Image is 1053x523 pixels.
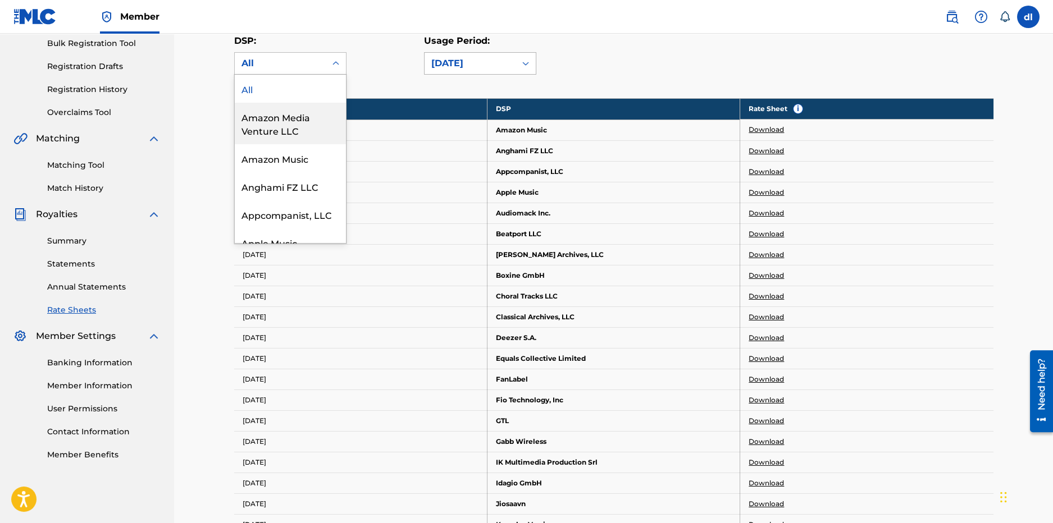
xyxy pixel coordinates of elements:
a: Download [749,291,784,301]
a: Registration Drafts [47,61,161,72]
td: Audiomack Inc. [487,203,740,223]
iframe: Resource Center [1022,346,1053,436]
a: Download [749,270,784,281]
a: Overclaims Tool [47,107,161,118]
div: Appcompanist, LLC [235,200,346,228]
td: [DATE] [234,265,487,286]
td: Anghami FZ LLC [487,140,740,161]
td: Beatport LLC [487,223,740,244]
a: Download [749,312,784,322]
a: Registration History [47,84,161,95]
div: All [235,75,346,103]
td: Idagio GmbH [487,472,740,493]
a: Download [749,208,784,218]
td: Gabb Wireless [487,431,740,452]
a: Rate Sheets [47,304,161,316]
td: [DATE] [234,410,487,431]
a: Download [749,250,784,260]
a: Download [749,229,784,239]
img: help [974,10,988,24]
div: [DATE] [431,57,509,70]
td: Boxine GmbH [487,265,740,286]
a: Download [749,395,784,405]
img: expand [147,329,161,343]
td: [DATE] [234,431,487,452]
a: Download [749,478,784,488]
a: Download [749,437,784,447]
span: Member [120,10,159,23]
a: Download [749,167,784,177]
img: Matching [13,132,28,145]
span: Member Settings [36,329,116,343]
a: Member Benefits [47,449,161,461]
td: IK Multimedia Production Srl [487,452,740,472]
label: Usage Period: [424,35,490,46]
span: Royalties [36,208,78,221]
a: User Permissions [47,403,161,415]
div: Amazon Music [235,144,346,172]
div: User Menu [1017,6,1040,28]
div: Drag [1000,480,1007,514]
a: Bulk Registration Tool [47,38,161,49]
td: Appcompanist, LLC [487,161,740,182]
div: Anghami FZ LLC [235,172,346,200]
td: Equals Collective Limited [487,348,740,369]
td: [PERSON_NAME] Archives, LLC [487,244,740,265]
td: [DATE] [234,348,487,369]
td: Classical Archives, LLC [487,306,740,327]
img: search [945,10,959,24]
span: Matching [36,132,80,145]
span: i [794,104,803,113]
img: Top Rightsholder [100,10,113,24]
td: [DATE] [234,161,487,182]
td: [DATE] [234,327,487,348]
td: [DATE] [234,472,487,493]
td: [DATE] [234,452,487,472]
td: [DATE] [234,120,487,140]
img: MLC Logo [13,8,57,25]
a: Download [749,333,784,343]
a: Member Information [47,380,161,392]
label: DSP: [234,35,256,46]
td: Fio Technology, Inc [487,389,740,410]
th: Rate Sheet [740,98,993,120]
a: Banking Information [47,357,161,369]
a: Public Search [941,6,963,28]
div: Chat Widget [997,469,1053,523]
a: Download [749,354,784,364]
img: Royalties [13,208,27,221]
td: [DATE] [234,389,487,410]
a: Download [749,146,784,156]
td: [DATE] [234,369,487,389]
td: [DATE] [234,493,487,514]
img: expand [147,208,161,221]
td: [DATE] [234,244,487,265]
td: GTL [487,410,740,431]
a: Download [749,125,784,135]
img: Member Settings [13,329,27,343]
td: FanLabel [487,369,740,389]
td: [DATE] [234,203,487,223]
td: [DATE] [234,286,487,306]
div: Apple Music [235,228,346,256]
a: Matching Tool [47,159,161,171]
td: Jiosaavn [487,493,740,514]
a: Statements [47,258,161,270]
div: All [241,57,319,70]
td: [DATE] [234,306,487,327]
th: Usage Period [234,98,487,120]
a: Download [749,374,784,384]
a: Download [749,457,784,467]
div: Amazon Media Venture LLC [235,103,346,144]
th: DSP [487,98,740,120]
a: Match History [47,182,161,194]
td: [DATE] [234,140,487,161]
td: Deezer S.A. [487,327,740,348]
div: Help [970,6,992,28]
td: Amazon Music [487,120,740,140]
td: Choral Tracks LLC [487,286,740,306]
img: expand [147,132,161,145]
a: Summary [47,235,161,247]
